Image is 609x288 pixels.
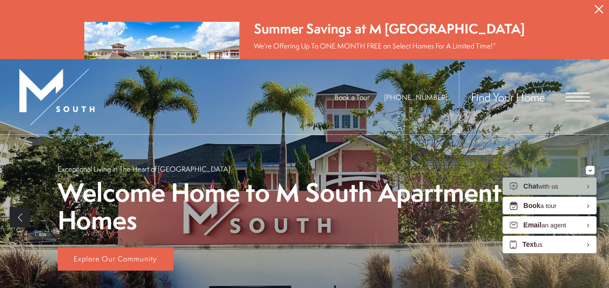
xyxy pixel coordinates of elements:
p: Exceptional Living in The Heart of [GEOGRAPHIC_DATA] [58,164,230,174]
a: Call Us at 813-570-8014 [384,92,447,102]
p: We're Offering Up To ONE MONTH FREE on Select Homes For A Limited Time!* Call Our Friendly Leasin... [254,41,525,71]
span: [PHONE_NUMBER] [384,92,447,102]
a: Explore Our Community [58,247,173,271]
a: Book a Tour [334,92,370,102]
span: Explore Our Community [74,254,157,264]
a: Find Your Home [471,89,545,105]
p: Welcome Home to M South Apartment Homes [58,179,552,234]
img: Summer Savings at M South Apartments [84,22,239,112]
div: Summer Savings at M [GEOGRAPHIC_DATA] [254,19,525,38]
a: Previous [10,207,30,227]
img: MSouth [19,69,94,125]
button: Open Menu [565,93,590,101]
